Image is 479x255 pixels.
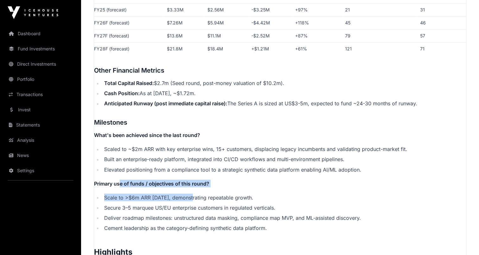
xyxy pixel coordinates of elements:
[102,224,466,232] li: Cement leadership as the category-defining synthetic data platform.
[102,155,466,163] li: Built an enterprise-ready platform, integrated into CI/CD workflows and multi-environment pipelines.
[249,3,293,16] td: -$3.25M
[293,16,342,29] td: +118%
[343,3,418,16] td: 21
[447,225,479,255] iframe: Chat Widget
[164,16,205,29] td: $7.26M
[343,29,418,42] td: 79
[5,88,76,101] a: Transactions
[94,132,200,138] strong: What's been achieved since the last round?
[104,100,227,107] strong: Anticipated Runway (post immediate capital raise):
[102,89,466,97] li: As at [DATE], ~$1.72m.
[102,193,466,201] li: Scale to >$6m ARR [DATE], demonstrating repeatable growth.
[102,214,466,221] li: Deliver roadmap milestones: unstructured data masking, compliance map MVP, and ML-assisted discov...
[102,145,466,153] li: Scaled to ~$2m ARR with key enterprise wins, 15+ customers, displacing legacy incumbents and vali...
[102,100,466,107] li: The Series A is sized at US$3-5m, expected to fund ~24-30 months of runway.
[94,65,466,75] h3: Other Financial Metrics
[8,6,58,19] img: Icehouse Ventures Logo
[104,90,140,96] strong: Cash Position:
[102,166,466,173] li: Elevated positioning from a compliance tool to a strategic synthetic data platform enabling AI/ML...
[102,79,466,87] li: $2.7m (Seed round, post-money valuation of $10.2m).
[417,16,466,29] td: 46
[293,42,342,55] td: +61%
[94,3,164,16] td: FY25 (forecast)
[104,80,154,86] strong: Total Capital Raised:
[205,29,249,42] td: $11.1M
[249,16,293,29] td: -$4.42M
[343,16,418,29] td: 45
[5,42,76,56] a: Fund Investments
[94,29,164,42] td: FY27F (forecast)
[249,42,293,55] td: +$1.21M
[205,42,249,55] td: $18.4M
[205,3,249,16] td: $2.56M
[164,42,205,55] td: $21.8M
[5,72,76,86] a: Portfolio
[249,29,293,42] td: -$2.52M
[5,148,76,162] a: News
[102,204,466,211] li: Secure 3–5 marquee US/EU enterprise customers in regulated verticals.
[293,29,342,42] td: +87%
[5,57,76,71] a: Direct Investments
[164,3,205,16] td: $3.33M
[5,103,76,117] a: Invest
[94,16,164,29] td: FY26F (forecast)
[94,42,164,55] td: FY28F (forecast)
[417,3,466,16] td: 31
[417,42,466,55] td: 71
[5,27,76,41] a: Dashboard
[164,29,205,42] td: $13.6M
[5,164,76,178] a: Settings
[94,117,466,128] h3: Milestones
[205,16,249,29] td: $5.94M
[293,3,342,16] td: +97%
[343,42,418,55] td: 121
[417,29,466,42] td: 57
[94,180,209,186] strong: Primary use of funds / objectives of this round?
[5,118,76,132] a: Statements
[5,133,76,147] a: Analysis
